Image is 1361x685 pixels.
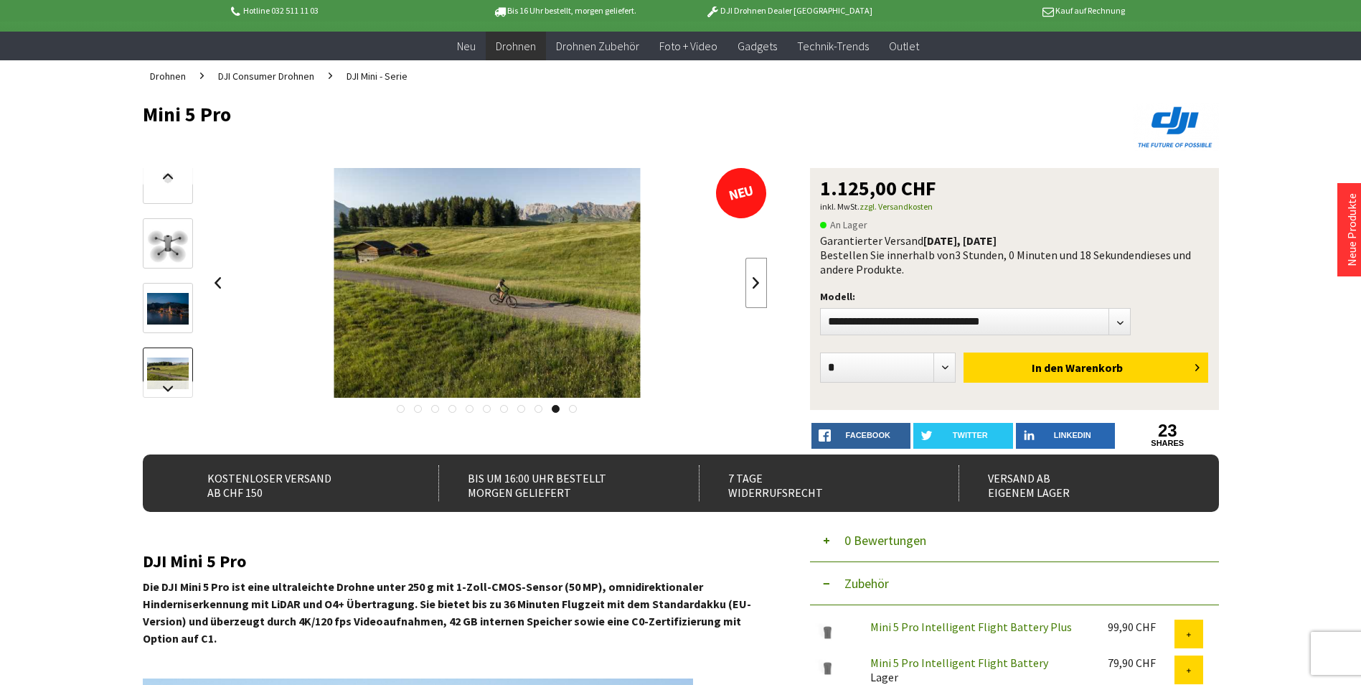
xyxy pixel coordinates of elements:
p: DJI Drohnen Dealer [GEOGRAPHIC_DATA] [677,2,900,19]
span: Drohnen Zubehör [556,39,639,53]
div: Garantierter Versand Bestellen Sie innerhalb von dieses und andere Produkte. [820,233,1209,276]
a: Drohnen Zubehör [546,32,649,61]
a: Mini 5 Pro Intelligent Flight Battery Plus [870,620,1072,634]
h1: Mini 5 Pro [143,103,1004,125]
a: Drohnen [486,32,546,61]
h2: DJI Mini 5 Pro [143,552,767,571]
span: 3 Stunden, 0 Minuten und 18 Sekunden [955,248,1141,262]
a: Neu [447,32,486,61]
span: facebook [846,431,890,439]
p: inkl. MwSt. [820,198,1209,215]
div: Lager [859,656,1096,684]
span: DJI Consumer Drohnen [218,70,314,83]
p: Modell: [820,288,1209,305]
span: Technik-Trends [797,39,869,53]
a: Foto + Video [649,32,727,61]
a: Drohnen [143,60,193,92]
b: [DATE], [DATE] [923,233,997,248]
span: Drohnen [496,39,536,53]
p: Bis 16 Uhr bestellt, morgen geliefert. [453,2,677,19]
span: Warenkorb [1065,360,1123,375]
img: Mini 5 Pro Intelligent Flight Battery [810,656,846,679]
a: Neue Produkte [1344,193,1359,266]
span: Drohnen [150,70,186,83]
span: Foto + Video [659,39,717,53]
a: DJI Mini - Serie [339,60,415,92]
a: Mini 5 Pro Intelligent Flight Battery [870,656,1048,670]
div: 99,90 CHF [1108,620,1174,634]
a: Gadgets [727,32,787,61]
a: zzgl. Versandkosten [860,201,933,212]
a: LinkedIn [1016,423,1116,449]
div: 79,90 CHF [1108,656,1174,670]
div: Kostenloser Versand ab CHF 150 [179,465,408,501]
span: twitter [953,431,988,439]
a: twitter [913,423,1013,449]
a: DJI Consumer Drohnen [211,60,321,92]
span: LinkedIn [1054,431,1091,439]
a: 23 [1118,423,1218,439]
span: Gadgets [738,39,777,53]
a: facebook [811,423,911,449]
a: Technik-Trends [787,32,879,61]
a: Outlet [879,32,929,61]
p: Hotline 032 511 11 03 [229,2,453,19]
div: 7 Tage Widerrufsrecht [699,465,928,501]
span: An Lager [820,216,867,233]
div: Versand ab eigenem Lager [959,465,1187,501]
img: DJI [1133,103,1219,151]
span: DJI Mini - Serie [347,70,408,83]
a: shares [1118,439,1218,448]
p: Kauf auf Rechnung [901,2,1125,19]
span: 1.125,00 CHF [820,178,936,198]
span: In den [1032,360,1063,375]
strong: Die DJI Mini 5 Pro ist eine ultraleichte Drohne unter 250 g mit 1-Zoll-CMOS-Sensor (50 MP), omnid... [143,579,751,646]
img: Mini 5 Pro Intelligent Flight Battery Plus [810,620,846,643]
button: 0 Bewertungen [810,519,1219,562]
div: Bis um 16:00 Uhr bestellt Morgen geliefert [438,465,667,501]
span: Neu [457,39,476,53]
button: Zubehör [810,562,1219,605]
span: Outlet [889,39,919,53]
button: In den Warenkorb [964,353,1208,383]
